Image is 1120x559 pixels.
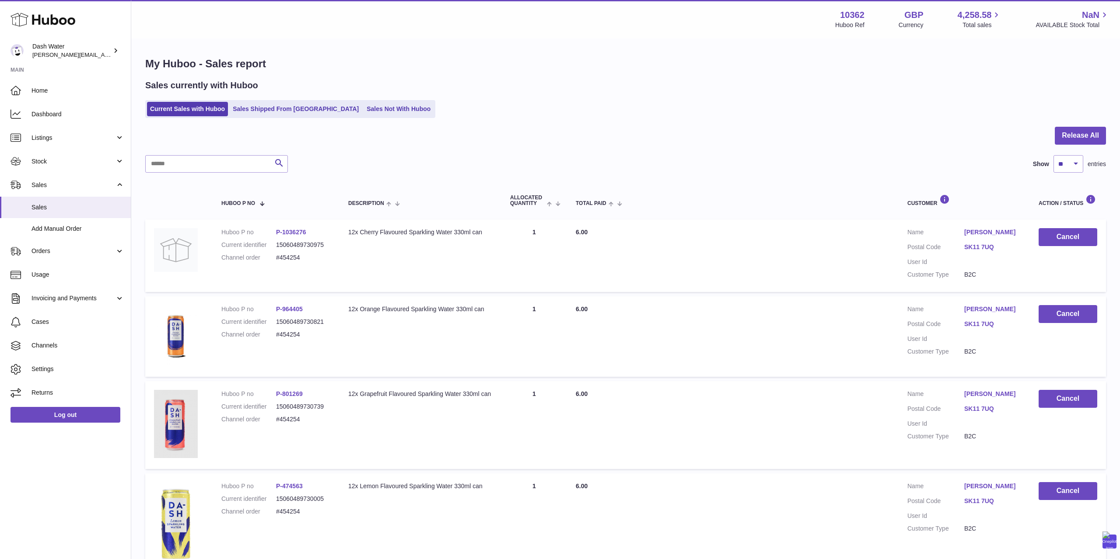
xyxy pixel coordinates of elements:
a: SK11 7UQ [964,320,1021,328]
button: Cancel [1039,482,1097,500]
div: 12x Grapefruit Flavoured Sparkling Water 330ml can [348,390,493,398]
dt: Customer Type [907,524,964,533]
a: SK11 7UQ [964,243,1021,251]
button: Release All [1055,127,1106,145]
a: P-801269 [276,390,303,397]
span: Settings [31,365,124,373]
span: Orders [31,247,115,255]
label: Show [1033,160,1049,168]
dt: Current identifier [221,241,276,249]
span: 6.00 [576,390,588,397]
dt: Postal Code [907,405,964,415]
div: 12x Cherry Flavoured Sparkling Water 330ml can [348,228,493,236]
span: Dashboard [31,110,124,118]
dt: Name [907,305,964,316]
dt: Customer Type [907,271,964,279]
a: SK11 7UQ [964,497,1021,505]
a: Sales Shipped From [GEOGRAPHIC_DATA] [230,102,362,116]
span: Channels [31,341,124,350]
a: SK11 7UQ [964,405,1021,413]
span: Cases [31,318,124,326]
div: Customer [907,194,1021,206]
div: 12x Lemon Flavoured Sparkling Water 330ml can [348,482,493,490]
span: Listings [31,134,115,142]
h1: My Huboo - Sales report [145,57,1106,71]
span: AVAILABLE Stock Total [1036,21,1109,29]
div: Currency [899,21,924,29]
dt: Current identifier [221,318,276,326]
div: 12x Orange Flavoured Sparkling Water 330ml can [348,305,493,313]
span: Invoicing and Payments [31,294,115,302]
span: Usage [31,271,124,279]
a: [PERSON_NAME] [964,305,1021,313]
dt: Huboo P no [221,390,276,398]
dt: User Id [907,420,964,428]
dt: User Id [907,258,964,266]
dd: 15060489730739 [276,403,331,411]
dt: Huboo P no [221,482,276,490]
button: Cancel [1039,390,1097,408]
span: Sales [31,181,115,189]
dt: Postal Code [907,320,964,330]
dt: Customer Type [907,347,964,356]
span: [PERSON_NAME][EMAIL_ADDRESS][DOMAIN_NAME] [32,51,175,58]
dt: Channel order [221,415,276,424]
a: Log out [10,407,120,423]
dd: B2C [964,347,1021,356]
a: [PERSON_NAME] [964,482,1021,490]
dt: Customer Type [907,432,964,441]
a: Sales Not With Huboo [364,102,434,116]
div: Dash Water [32,42,111,59]
div: Huboo Ref [835,21,864,29]
span: Stock [31,157,115,166]
span: NaN [1082,9,1099,21]
span: Description [348,201,384,206]
strong: 10362 [840,9,864,21]
span: Huboo P no [221,201,255,206]
dt: User Id [907,512,964,520]
td: 1 [501,381,567,469]
dt: User Id [907,335,964,343]
div: Action / Status [1039,194,1097,206]
dd: B2C [964,271,1021,279]
span: Sales [31,203,124,212]
img: james@dash-water.com [10,44,24,57]
dd: B2C [964,524,1021,533]
dt: Current identifier [221,403,276,411]
td: 1 [501,296,567,377]
dt: Name [907,482,964,493]
dt: Current identifier [221,495,276,503]
span: Add Manual Order [31,225,124,233]
dt: Postal Code [907,497,964,507]
button: Cancel [1039,305,1097,323]
a: NaN AVAILABLE Stock Total [1036,9,1109,29]
span: ALLOCATED Quantity [510,195,545,206]
a: P-474563 [276,483,303,490]
a: [PERSON_NAME] [964,228,1021,236]
img: no-photo.jpg [154,228,198,272]
dd: #454254 [276,415,331,424]
a: 4,258.58 Total sales [958,9,1002,29]
span: Total paid [576,201,606,206]
dt: Name [907,228,964,239]
dt: Postal Code [907,243,964,253]
span: entries [1088,160,1106,168]
span: 6.00 [576,229,588,236]
span: Total sales [962,21,1001,29]
dt: Channel order [221,253,276,262]
img: 103621724231664.png [154,305,198,366]
dd: 15060489730975 [276,241,331,249]
dd: 15060489730821 [276,318,331,326]
button: Cancel [1039,228,1097,246]
span: 6.00 [576,306,588,312]
dd: #454254 [276,507,331,516]
dt: Huboo P no [221,305,276,313]
dd: #454254 [276,330,331,339]
dt: Huboo P no [221,228,276,236]
dt: Channel order [221,507,276,516]
td: 1 [501,219,567,292]
dd: 15060489730005 [276,495,331,503]
strong: GBP [904,9,923,21]
dt: Channel order [221,330,276,339]
h2: Sales currently with Huboo [145,80,258,91]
